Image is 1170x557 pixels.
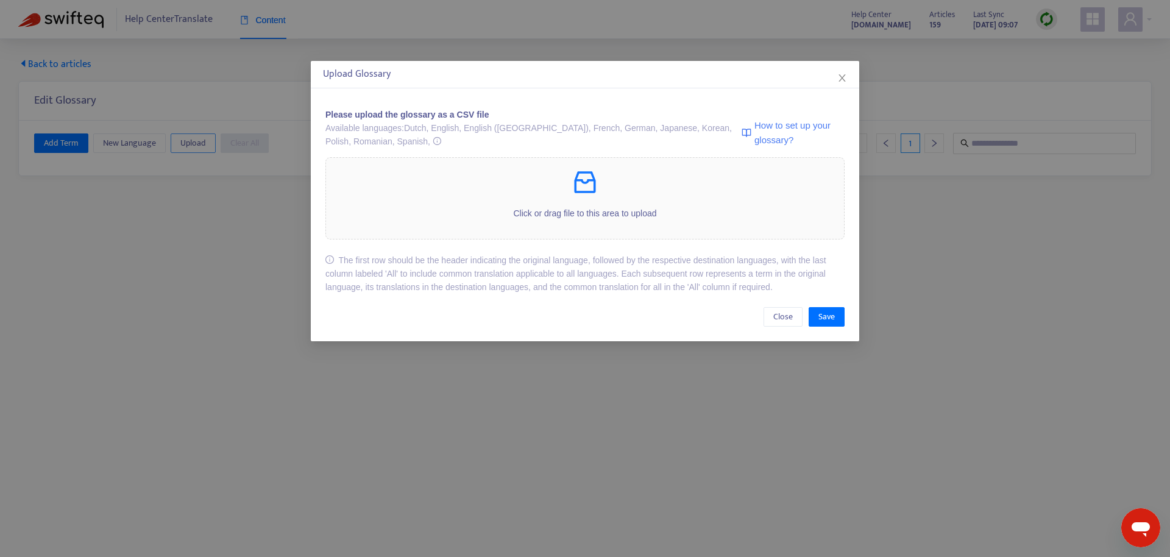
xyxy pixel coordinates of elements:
[837,73,847,83] span: close
[835,71,849,85] button: Close
[764,307,803,327] button: Close
[742,128,751,138] img: image-link
[773,310,793,324] span: Close
[325,254,845,294] div: The first row should be the header indicating the original language, followed by the respective d...
[818,310,835,324] span: Save
[1121,508,1160,547] iframe: Button to launch messaging window
[742,108,845,157] a: How to set up your glossary?
[326,207,844,220] p: Click or drag file to this area to upload
[323,67,847,82] div: Upload Glossary
[325,108,739,121] div: Please upload the glossary as a CSV file
[809,307,845,327] button: Save
[570,168,600,197] span: inbox
[754,118,845,147] span: How to set up your glossary?
[325,121,739,148] div: Available languages: Dutch, English, English ([GEOGRAPHIC_DATA]), French, German, Japanese, Korea...
[326,158,844,239] span: inboxClick or drag file to this area to upload
[325,255,334,264] span: info-circle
